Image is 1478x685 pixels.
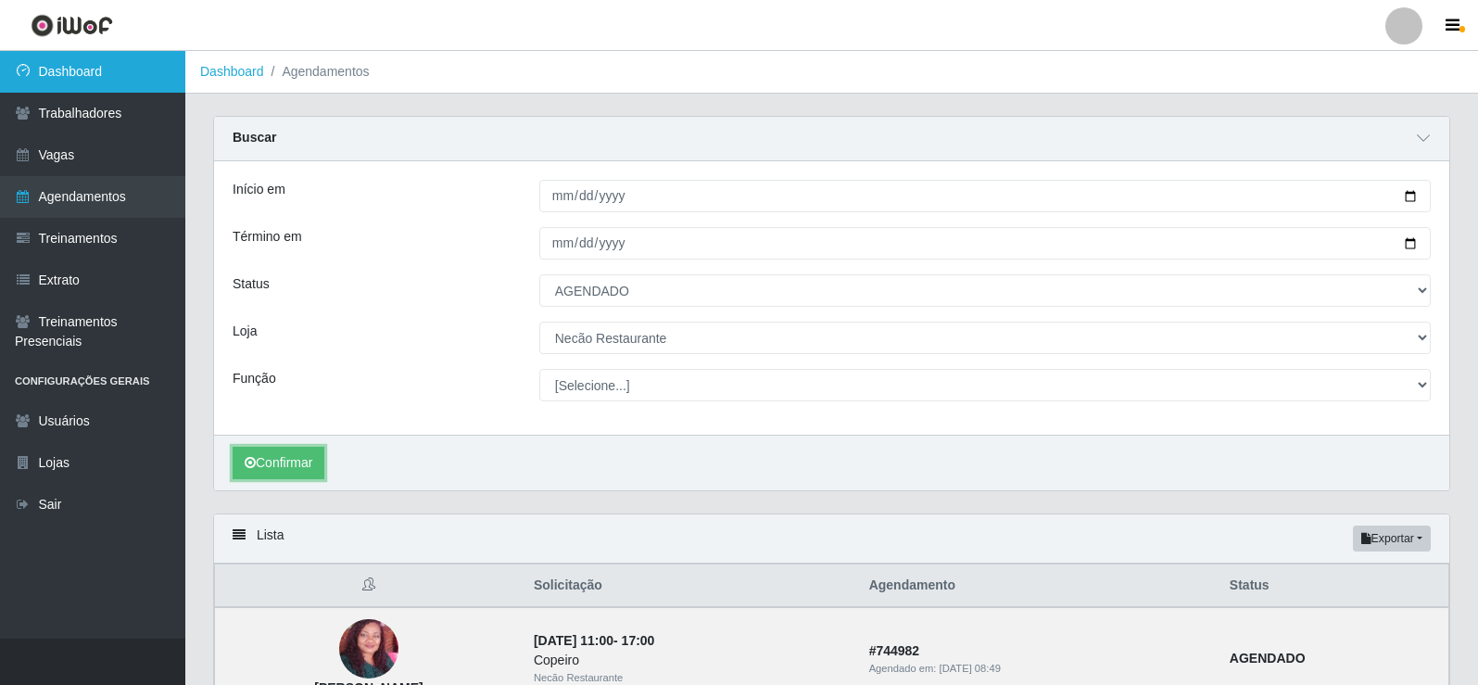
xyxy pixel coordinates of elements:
label: Função [233,369,276,388]
div: Copeiro [534,651,847,670]
button: Confirmar [233,447,324,479]
img: CoreUI Logo [31,14,113,37]
strong: - [534,633,654,648]
input: 00/00/0000 [539,180,1431,212]
button: Exportar [1353,526,1431,552]
time: [DATE] 08:49 [940,663,1001,674]
th: Agendamento [858,564,1219,608]
div: Agendado em: [869,661,1207,677]
a: Dashboard [200,64,264,79]
nav: breadcrumb [185,51,1478,94]
input: 00/00/0000 [539,227,1431,260]
th: Status [1219,564,1449,608]
li: Agendamentos [264,62,370,82]
div: Lista [214,514,1449,564]
time: 17:00 [622,633,655,648]
label: Status [233,274,270,294]
strong: Buscar [233,130,276,145]
strong: # 744982 [869,643,920,658]
th: Solicitação [523,564,858,608]
strong: AGENDADO [1230,651,1306,666]
label: Início em [233,180,285,199]
label: Término em [233,227,302,247]
label: Loja [233,322,257,341]
time: [DATE] 11:00 [534,633,613,648]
